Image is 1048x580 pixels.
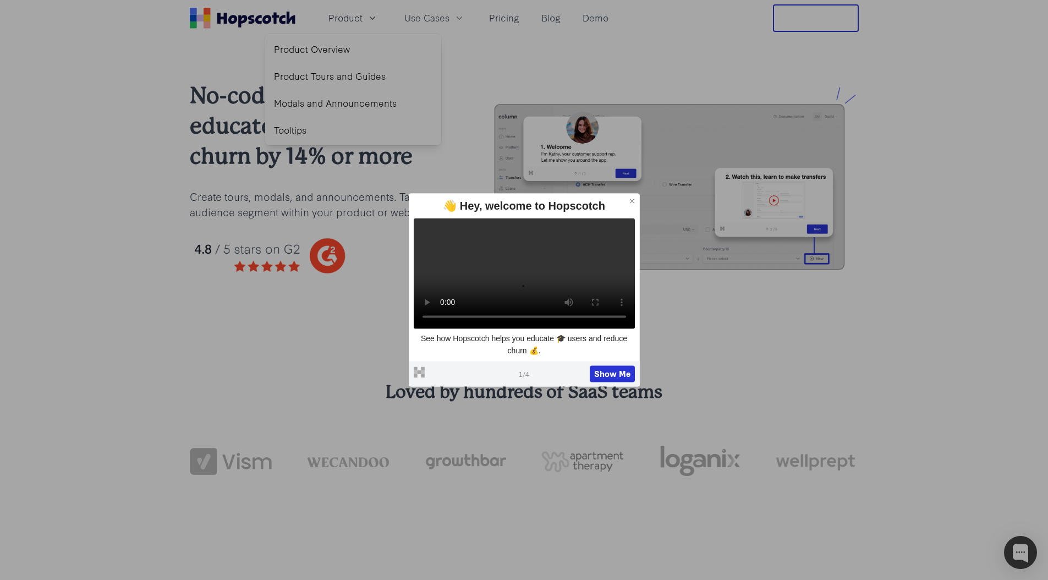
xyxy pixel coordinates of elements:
[483,86,859,286] img: hopscotch product tours for saas businesses
[190,8,295,29] a: Home
[270,38,437,61] a: Product Overview
[270,119,437,141] a: Tooltips
[519,369,529,379] span: 1 / 4
[537,9,565,27] a: Blog
[270,65,437,87] a: Product Tours and Guides
[578,9,613,27] a: Demo
[424,454,506,469] img: growthbar-logo
[485,9,524,27] a: Pricing
[414,198,635,214] div: 👋 Hey, welcome to Hopscotch
[190,80,448,171] h2: No-code product tours: educate users & reduce churn by 14% or more
[328,11,363,25] span: Product
[776,450,858,473] img: wellprept logo
[190,380,859,404] h3: Loved by hundreds of SaaS teams
[659,440,741,483] img: loganix-logo
[307,456,389,467] img: wecandoo-logo
[590,366,635,382] button: Show Me
[398,9,471,27] button: Use Cases
[190,448,272,475] img: vism logo
[190,189,448,220] p: Create tours, modals, and announcements. Target any audience segment within your product or website.
[414,333,635,357] p: See how Hopscotch helps you educate 🎓 users and reduce churn 💰.
[270,92,437,114] a: Modals and Announcements
[190,233,448,280] img: hopscotch g2
[404,11,449,25] span: Use Cases
[541,451,623,472] img: png-apartment-therapy-house-studio-apartment-home
[322,9,385,27] button: Product
[773,4,859,32] button: Free Trial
